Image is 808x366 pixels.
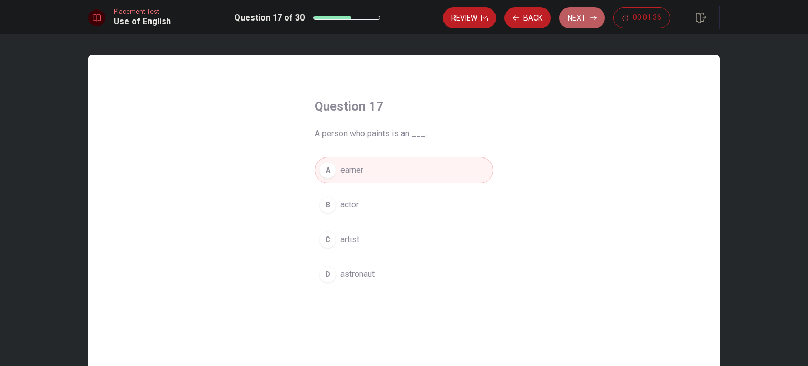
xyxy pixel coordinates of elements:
div: D [319,266,336,283]
span: artist [340,233,359,246]
span: Placement Test [114,8,171,15]
h1: Question 17 of 30 [234,12,305,24]
span: astronaut [340,268,375,281]
button: 00:01:36 [613,7,670,28]
button: Cartist [315,226,493,253]
button: Back [504,7,551,28]
div: A [319,162,336,179]
button: Dastronaut [315,261,493,288]
button: Review [443,7,496,28]
h1: Use of English [114,15,171,28]
button: Aearner [315,157,493,183]
span: earner [340,164,363,176]
button: Bactor [315,192,493,218]
span: 00:01:36 [633,14,661,22]
div: B [319,196,336,213]
div: C [319,231,336,248]
button: Next [559,7,605,28]
span: actor [340,199,359,211]
span: A person who paints is an ___. [315,127,493,140]
h4: Question 17 [315,98,493,115]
